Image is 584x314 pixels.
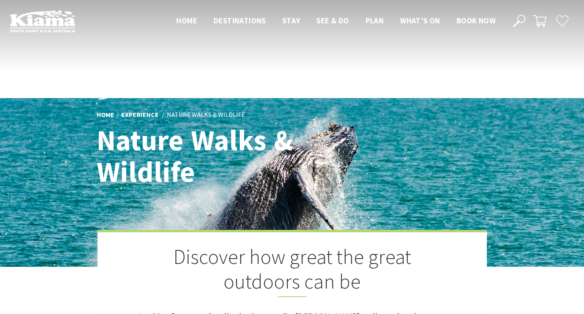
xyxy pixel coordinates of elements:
[176,16,197,25] span: Home
[97,125,328,188] h1: Nature Walks & Wildlife
[400,16,440,25] span: What’s On
[457,16,495,25] span: Book now
[139,245,446,297] h2: Discover how great the great outdoors can be
[10,10,75,32] img: Kiama Logo
[168,14,504,28] nav: Main Menu
[282,16,300,25] span: Stay
[97,111,114,120] a: Home
[167,110,245,121] li: Nature Walks & Wildlife
[316,16,349,25] span: See & Do
[214,16,266,25] span: Destinations
[121,111,159,120] a: Experience
[366,16,384,25] span: Plan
